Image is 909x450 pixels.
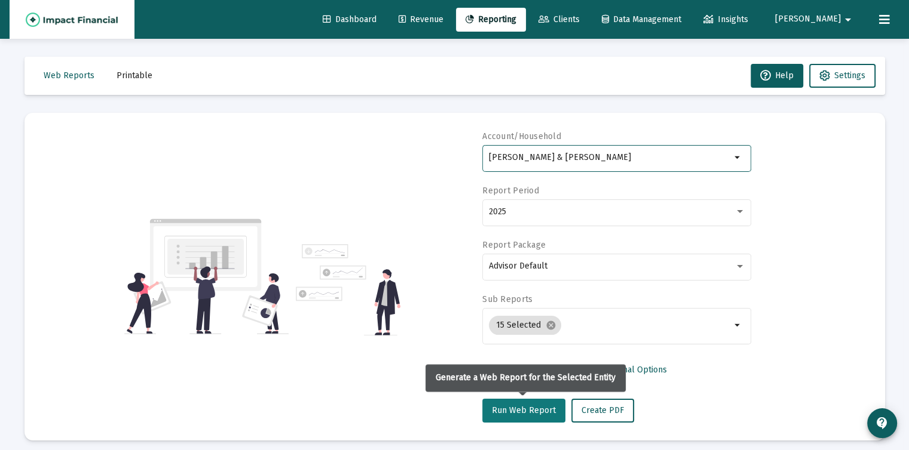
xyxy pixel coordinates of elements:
[775,14,841,24] span: [PERSON_NAME]
[482,131,561,141] label: Account/Household
[296,244,400,335] img: reporting-alt
[399,14,443,24] span: Revenue
[44,70,94,81] span: Web Reports
[809,64,876,88] button: Settings
[117,70,152,81] span: Printable
[489,261,547,271] span: Advisor Default
[456,8,526,32] a: Reporting
[482,294,532,304] label: Sub Reports
[592,8,691,32] a: Data Management
[834,70,865,81] span: Settings
[389,8,453,32] a: Revenue
[760,70,794,81] span: Help
[482,186,539,196] label: Report Period
[546,320,556,331] mat-icon: cancel
[731,150,745,165] mat-icon: arrow_drop_down
[489,316,561,335] mat-chip: 15 Selected
[107,64,162,88] button: Printable
[538,14,580,24] span: Clients
[602,14,681,24] span: Data Management
[492,365,575,375] span: Select Custom Period
[482,399,565,423] button: Run Web Report
[34,64,104,88] button: Web Reports
[581,405,624,415] span: Create PDF
[466,14,516,24] span: Reporting
[841,8,855,32] mat-icon: arrow_drop_down
[489,206,506,217] span: 2025
[694,8,758,32] a: Insights
[492,405,556,415] span: Run Web Report
[19,8,126,32] img: Dashboard
[482,240,546,250] label: Report Package
[489,153,731,162] input: Search or select an account or household
[489,313,731,337] mat-chip-list: Selection
[323,14,377,24] span: Dashboard
[597,365,667,375] span: Additional Options
[751,64,803,88] button: Help
[761,7,870,31] button: [PERSON_NAME]
[703,14,748,24] span: Insights
[731,318,745,332] mat-icon: arrow_drop_down
[875,416,889,430] mat-icon: contact_support
[313,8,386,32] a: Dashboard
[124,217,289,335] img: reporting
[529,8,589,32] a: Clients
[571,399,634,423] button: Create PDF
